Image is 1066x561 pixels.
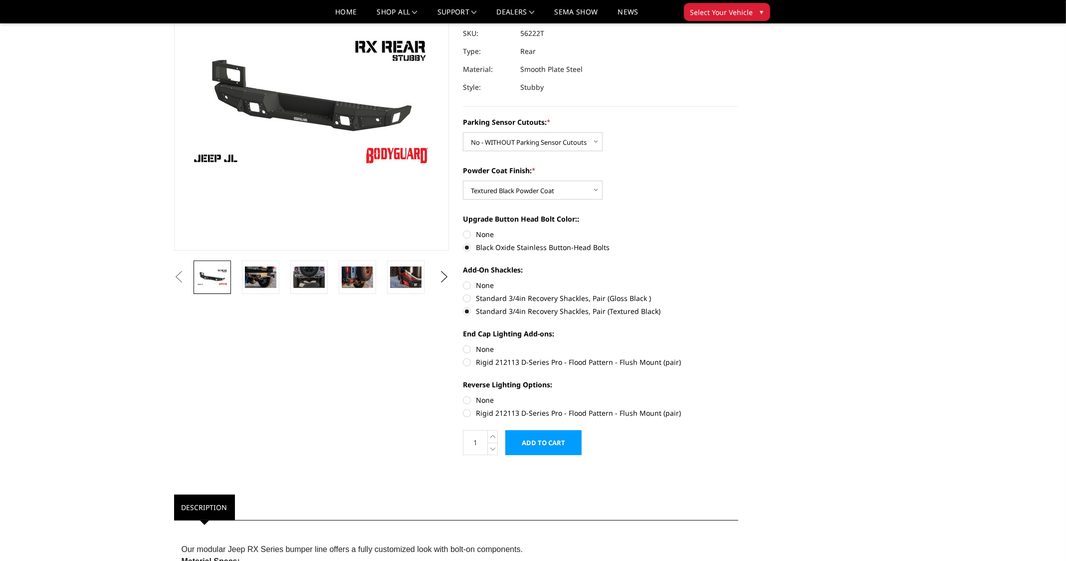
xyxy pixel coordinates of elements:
[497,8,535,23] a: Dealers
[690,7,753,17] span: Select Your Vehicle
[463,42,513,60] dt: Type:
[684,3,770,21] button: Select Your Vehicle
[554,8,598,23] a: SEMA Show
[520,42,536,60] dd: Rear
[463,165,738,176] label: Powder Coat Finish:
[520,60,583,78] dd: Smooth Plate Steel
[463,395,738,405] label: None
[463,242,738,253] label: Black Oxide Stainless Button-Head Bolts
[377,8,418,23] a: shop all
[172,270,187,284] button: Previous
[463,408,738,418] label: Rigid 212113 D-Series Pro - Flood Pattern - Flush Mount (pair)
[760,6,764,17] span: ▾
[463,328,738,339] label: End Cap Lighting Add-ons:
[197,269,228,286] img: Jeep JL Stubby Rear Bumper
[463,344,738,354] label: None
[463,24,513,42] dt: SKU:
[463,78,513,96] dt: Style:
[520,78,544,96] dd: Stubby
[182,545,523,554] span: Our modular Jeep RX Series bumper line offers a fully customized look with bolt-on components.
[335,8,357,23] a: Home
[437,8,477,23] a: Support
[245,267,276,287] img: Jeep JL Stubby Rear Bumper
[463,214,738,224] label: Upgrade Button Head Bolt Color::
[293,267,325,288] img: Jeep JL Stubby Rear Bumper
[1016,513,1066,561] iframe: Chat Widget
[463,117,738,127] label: Parking Sensor Cutouts:
[390,267,422,287] img: Jeep JL Stubby Rear Bumper
[463,357,738,367] label: Rigid 212113 D-Series Pro - Flood Pattern - Flush Mount (pair)
[436,270,451,284] button: Next
[463,229,738,240] label: None
[342,267,373,287] img: Jeep JL Stubby Rear Bumper
[520,24,544,42] dd: 56222T
[174,495,235,520] a: Description
[463,379,738,390] label: Reverse Lighting Options:
[618,8,638,23] a: News
[463,306,738,316] label: Standard 3/4in Recovery Shackles, Pair (Textured Black)
[463,293,738,303] label: Standard 3/4in Recovery Shackles, Pair (Gloss Black )
[463,280,738,290] label: None
[505,430,582,455] input: Add to Cart
[463,265,738,275] label: Add-On Shackles:
[463,60,513,78] dt: Material:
